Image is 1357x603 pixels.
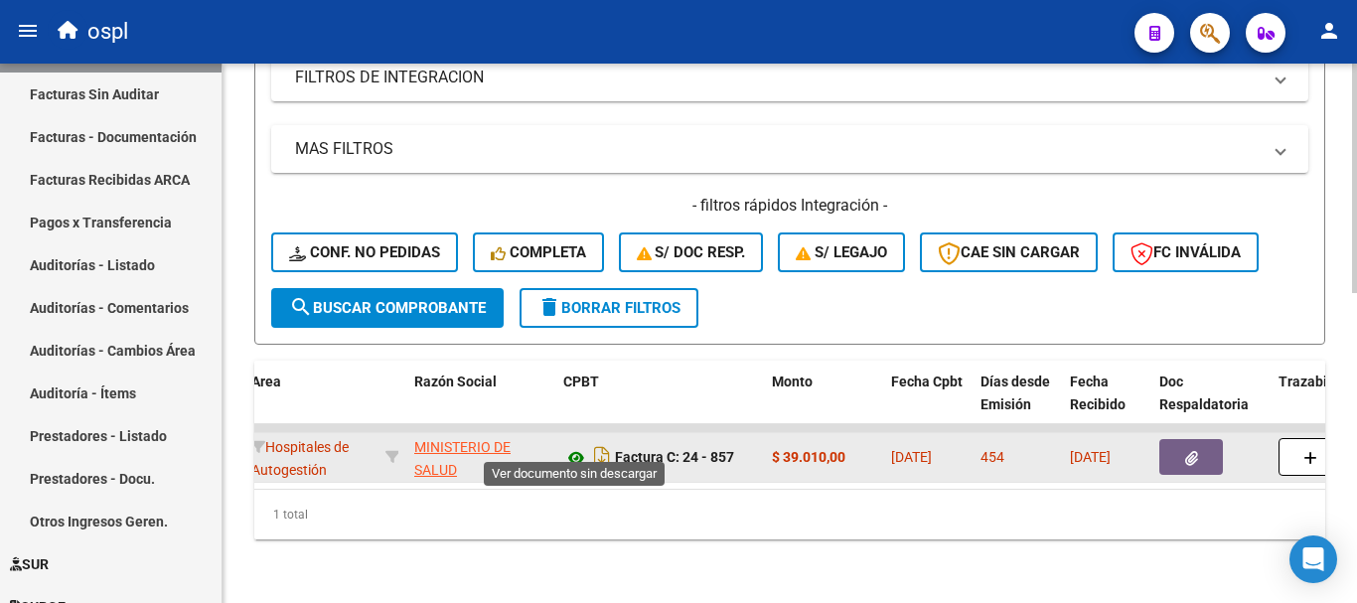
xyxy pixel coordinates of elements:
[1159,374,1249,412] span: Doc Respaldatoria
[295,138,1261,160] mat-panel-title: MAS FILTROS
[1131,243,1241,261] span: FC Inválida
[1289,535,1337,583] div: Open Intercom Messenger
[254,490,1325,539] div: 1 total
[1113,232,1259,272] button: FC Inválida
[1317,19,1341,43] mat-icon: person
[406,361,555,448] datatable-header-cell: Razón Social
[778,232,905,272] button: S/ legajo
[537,299,680,317] span: Borrar Filtros
[1070,374,1126,412] span: Fecha Recibido
[537,295,561,319] mat-icon: delete
[772,374,813,389] span: Monto
[980,449,1004,465] span: 454
[271,232,458,272] button: Conf. no pedidas
[243,361,377,448] datatable-header-cell: Area
[980,374,1050,412] span: Días desde Emisión
[619,232,764,272] button: S/ Doc Resp.
[563,374,599,389] span: CPBT
[1062,361,1151,448] datatable-header-cell: Fecha Recibido
[87,10,128,54] span: ospl
[295,67,1261,88] mat-panel-title: FILTROS DE INTEGRACION
[10,553,49,575] span: SUR
[615,450,734,466] strong: Factura C: 24 - 857
[289,299,486,317] span: Buscar Comprobante
[289,295,313,319] mat-icon: search
[16,19,40,43] mat-icon: menu
[414,436,547,478] div: 30999257182
[473,232,604,272] button: Completa
[251,374,281,389] span: Area
[920,232,1098,272] button: CAE SIN CARGAR
[555,361,764,448] datatable-header-cell: CPBT
[891,449,932,465] span: [DATE]
[520,288,698,328] button: Borrar Filtros
[883,361,973,448] datatable-header-cell: Fecha Cpbt
[938,243,1080,261] span: CAE SIN CARGAR
[589,441,615,473] i: Descargar documento
[1151,361,1271,448] datatable-header-cell: Doc Respaldatoria
[251,439,349,478] span: Hospitales de Autogestión
[271,54,1308,101] mat-expansion-panel-header: FILTROS DE INTEGRACION
[414,439,511,478] span: MINISTERIO DE SALUD
[764,361,883,448] datatable-header-cell: Monto
[491,243,586,261] span: Completa
[289,243,440,261] span: Conf. no pedidas
[271,195,1308,217] h4: - filtros rápidos Integración -
[772,449,845,465] strong: $ 39.010,00
[414,374,497,389] span: Razón Social
[973,361,1062,448] datatable-header-cell: Días desde Emisión
[796,243,887,261] span: S/ legajo
[271,288,504,328] button: Buscar Comprobante
[1070,449,1111,465] span: [DATE]
[637,243,746,261] span: S/ Doc Resp.
[891,374,963,389] span: Fecha Cpbt
[271,125,1308,173] mat-expansion-panel-header: MAS FILTROS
